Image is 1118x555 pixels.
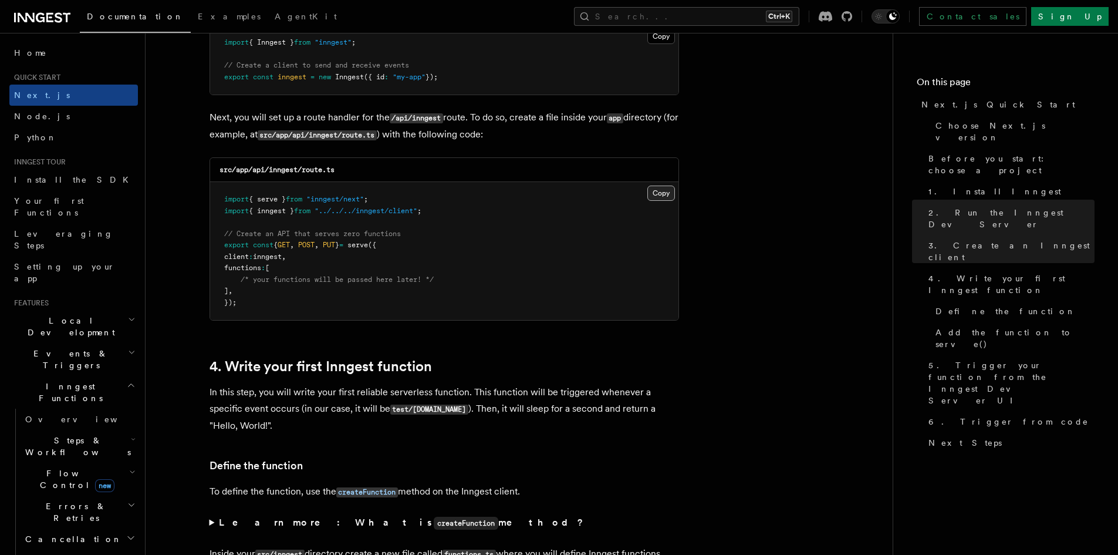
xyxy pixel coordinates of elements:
[265,264,269,272] span: [
[368,241,376,249] span: ({
[9,376,138,409] button: Inngest Functions
[14,47,47,59] span: Home
[80,4,191,33] a: Documentation
[224,61,409,69] span: // Create a client to send and receive events
[928,273,1095,296] span: 4. Write your first Inngest function
[210,483,679,500] p: To define the function, use the method on the Inngest client.
[219,517,586,528] strong: Learn more: What is method?
[258,130,377,140] code: src/app/api/inngest/route.ts
[224,264,261,272] span: functions
[273,241,278,249] span: {
[9,381,127,404] span: Inngest Functions
[87,12,184,21] span: Documentation
[198,12,261,21] span: Examples
[928,416,1089,428] span: 6. Trigger from code
[9,73,60,82] span: Quick start
[935,120,1095,143] span: Choose Next.js version
[210,514,679,532] summary: Learn more: What iscreateFunctionmethod?
[95,479,114,492] span: new
[210,384,679,434] p: In this step, you will write your first reliable serverless function. This function will be trigg...
[275,12,337,21] span: AgentKit
[9,42,138,63] a: Home
[924,181,1095,202] a: 1. Install Inngest
[21,533,122,545] span: Cancellation
[228,287,232,295] span: ,
[919,7,1026,26] a: Contact sales
[9,169,138,190] a: Install the SDK
[261,264,265,272] span: :
[921,99,1075,110] span: Next.js Quick Start
[924,268,1095,301] a: 4. Write your first Inngest function
[339,241,343,249] span: =
[210,109,679,143] p: Next, you will set up a route handler for the route. To do so, create a file inside your director...
[9,190,138,223] a: Your first Functions
[384,73,389,81] span: :
[278,73,306,81] span: inngest
[315,241,319,249] span: ,
[21,435,131,458] span: Steps & Workflows
[335,73,364,81] span: Inngest
[924,235,1095,268] a: 3. Create an Inngest client
[9,85,138,106] a: Next.js
[766,11,792,22] kbd: Ctrl+K
[315,207,417,215] span: "../../../inngest/client"
[310,73,315,81] span: =
[319,73,331,81] span: new
[924,148,1095,181] a: Before you start: choose a project
[21,430,138,463] button: Steps & Workflows
[14,133,57,142] span: Python
[294,207,310,215] span: from
[935,305,1076,317] span: Define the function
[249,38,294,46] span: { Inngest }
[253,73,273,81] span: const
[928,240,1095,263] span: 3. Create an Inngest client
[14,196,84,217] span: Your first Functions
[9,106,138,127] a: Node.js
[249,207,294,215] span: { inngest }
[14,175,136,184] span: Install the SDK
[924,355,1095,411] a: 5. Trigger your function from the Inngest Dev Server UI
[336,487,398,497] code: createFunction
[607,113,623,123] code: app
[574,7,799,26] button: Search...Ctrl+K
[224,287,228,295] span: ]
[924,202,1095,235] a: 2. Run the Inngest Dev Server
[210,358,432,375] a: 4. Write your first Inngest function
[9,223,138,256] a: Leveraging Steps
[393,73,425,81] span: "my-app"
[928,437,1002,449] span: Next Steps
[9,157,66,167] span: Inngest tour
[9,343,138,376] button: Events & Triggers
[224,207,249,215] span: import
[928,186,1061,197] span: 1. Install Inngest
[14,112,70,121] span: Node.js
[931,322,1095,355] a: Add the function to serve()
[191,4,268,32] a: Examples
[253,253,282,261] span: inngest
[335,241,339,249] span: }
[21,529,138,550] button: Cancellation
[286,195,302,203] span: from
[306,195,364,203] span: "inngest/next"
[935,327,1095,350] span: Add the function to serve()
[9,310,138,343] button: Local Development
[364,195,368,203] span: ;
[224,298,237,307] span: });
[14,262,115,283] span: Setting up your app
[315,38,352,46] span: "inngest"
[647,186,675,201] button: Copy
[9,348,128,371] span: Events & Triggers
[224,241,249,249] span: export
[298,241,315,249] span: POST
[294,38,310,46] span: from
[924,432,1095,453] a: Next Steps
[219,166,335,174] code: src/app/api/inngest/route.ts
[347,241,368,249] span: serve
[253,241,273,249] span: const
[210,458,303,474] a: Define the function
[21,463,138,496] button: Flow Controlnew
[224,38,249,46] span: import
[390,113,443,123] code: /api/inngest
[9,127,138,148] a: Python
[9,298,49,308] span: Features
